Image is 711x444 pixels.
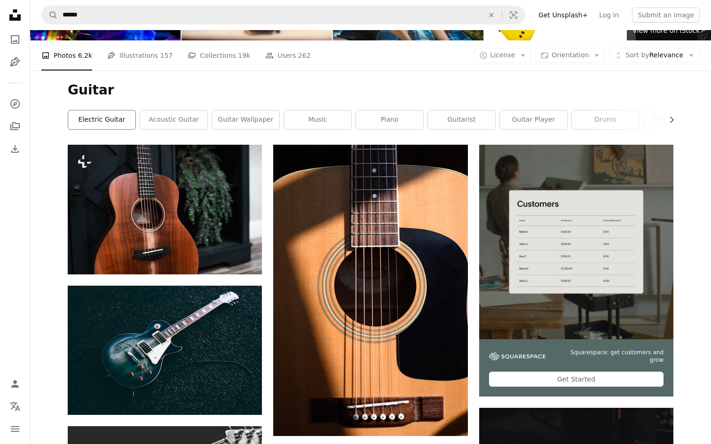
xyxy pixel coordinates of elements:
[188,40,250,70] a: Collections 19k
[593,8,624,23] a: Log in
[68,145,262,274] img: a close up of a guitar on a stand
[428,110,495,129] a: guitarist
[489,372,664,387] div: Get Started
[68,346,262,354] a: black whiskered single-cutaway electric guitar
[6,374,24,393] a: Log in / Sign up
[632,8,700,23] button: Submit an image
[238,50,250,61] span: 19k
[479,145,673,339] img: file-1747939376688-baf9a4a454ffimage
[500,110,567,129] a: guitar player
[212,110,279,129] a: guitar wallpaper
[265,40,310,70] a: Users 262
[535,48,605,63] button: Orientation
[572,110,639,129] a: drums
[298,50,311,61] span: 262
[273,286,467,295] a: photo of brown gutiar fret
[490,51,515,59] span: License
[6,30,24,49] a: Photos
[557,349,664,365] span: Squarespace: get customers and grow
[502,6,525,24] button: Visual search
[6,397,24,416] button: Language
[6,117,24,136] a: Collections
[42,6,58,24] button: Search Unsplash
[6,140,24,158] a: Download History
[644,110,711,129] a: playing guitar
[6,420,24,438] button: Menu
[140,110,207,129] a: acoustic guitar
[533,8,593,23] a: Get Unsplash+
[609,48,700,63] button: Sort byRelevance
[625,51,683,60] span: Relevance
[552,51,589,59] span: Orientation
[481,6,502,24] button: Clear
[6,53,24,71] a: Illustrations
[68,110,135,129] a: electric guitar
[489,352,545,361] img: file-1747939142011-51e5cc87e3c9
[356,110,423,129] a: piano
[107,40,173,70] a: Illustrations 157
[627,22,711,40] a: View more on iStock↗
[68,205,262,213] a: a close up of a guitar on a stand
[632,27,705,34] span: View more on iStock ↗
[6,6,24,26] a: Home — Unsplash
[6,94,24,113] a: Explore
[284,110,351,129] a: music
[68,286,262,415] img: black whiskered single-cutaway electric guitar
[625,51,649,59] span: Sort by
[474,48,532,63] button: License
[273,145,467,436] img: photo of brown gutiar fret
[41,6,525,24] form: Find visuals sitewide
[479,145,673,397] a: Squarespace: get customers and growGet Started
[160,50,173,61] span: 157
[68,82,673,99] h1: Guitar
[663,110,673,129] button: scroll list to the right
